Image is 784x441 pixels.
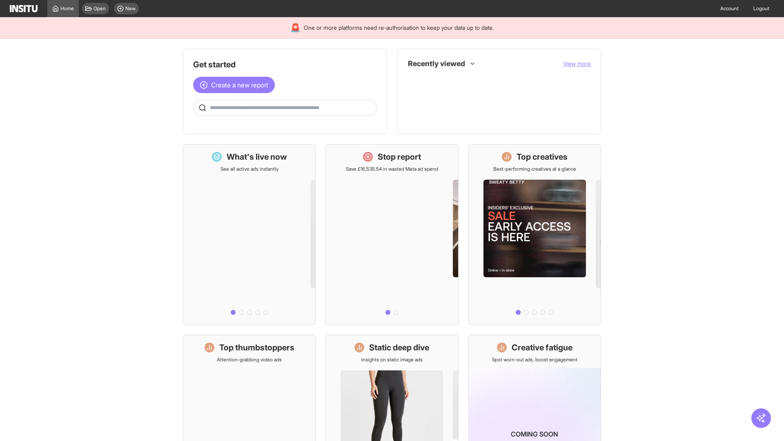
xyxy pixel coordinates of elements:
[183,144,316,325] a: What's live nowSee all active ads instantly
[193,77,275,93] button: Create a new report
[220,166,278,172] p: See all active ads instantly
[346,166,438,172] p: Save £16,535.54 in wasted Meta ad spend
[369,342,429,353] h1: Static deep dive
[325,144,458,325] a: Stop reportSave £16,535.54 in wasted Meta ad spend
[219,342,294,353] h1: Top thumbstoppers
[517,151,568,163] h1: Top creatives
[378,151,421,163] h1: Stop report
[193,59,377,70] h1: Get started
[217,356,282,363] p: Attention-grabbing video ads
[290,22,301,33] div: 🚨
[10,5,38,12] img: Logo
[563,60,591,68] button: View more
[227,151,287,163] h1: What's live now
[94,5,106,12] span: Open
[211,80,268,90] span: Create a new report
[361,356,423,363] p: Insights on static image ads
[493,166,576,172] p: Best-performing creatives at a glance
[468,144,601,325] a: Top creativesBest-performing creatives at a glance
[304,24,494,32] span: One or more platforms need re-authorisation to keep your data up to date.
[125,5,136,12] span: New
[563,60,591,67] span: View more
[60,5,74,12] span: Home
